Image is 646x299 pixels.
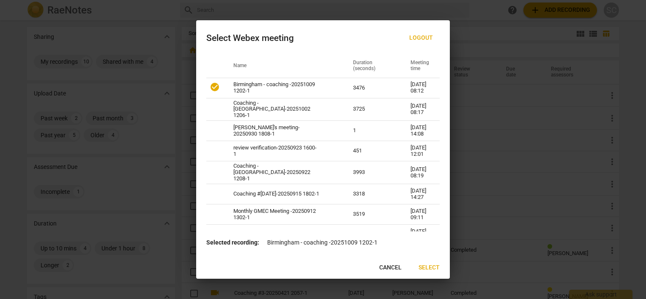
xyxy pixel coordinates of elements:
td: [DATE] 08:17 [400,98,440,121]
span: Cancel [379,264,402,272]
td: 1 [343,121,400,141]
td: 3519 [343,204,400,225]
td: Coaching - ES #7-20250911 1352-1 [223,225,343,245]
td: [PERSON_NAME]'s meeting-20250930 1808-1 [223,121,343,141]
td: [DATE] 08:12 [400,78,440,98]
td: review verification-20250923 1600-1 [223,141,343,161]
td: Coaching - [GEOGRAPHIC_DATA]-20250922 1208-1 [223,161,343,184]
td: 3476 [343,78,400,98]
th: Name [223,54,343,78]
td: 3725 [343,98,400,121]
td: 2863 [343,225,400,245]
p: Birmingham - coaching -20251009 1202-1 [206,238,440,247]
td: Coaching - [GEOGRAPHIC_DATA]-20251002 1206-1 [223,98,343,121]
td: 3318 [343,184,400,204]
th: Meeting time [400,54,440,78]
td: [DATE] 08:19 [400,161,440,184]
b: Selected recording: [206,239,259,246]
span: Logout [409,34,433,42]
td: [DATE] 14:27 [400,184,440,204]
button: Cancel [372,260,408,275]
td: Monthly GMEC Meeting -20250912 1302-1 [223,204,343,225]
div: Select Webex meeting [206,33,294,43]
button: Select [412,260,446,275]
th: Duration (seconds) [343,54,400,78]
span: Select [419,264,440,272]
td: [DATE] 12:01 [400,141,440,161]
td: 3993 [343,161,400,184]
button: Logout [402,30,440,46]
td: [DATE] 09:11 [400,204,440,225]
td: Birmingham - coaching -20251009 1202-1 [223,78,343,98]
td: 451 [343,141,400,161]
td: [DATE] 10:05 [400,225,440,245]
span: check_circle [210,82,220,92]
td: Coaching #[DATE]-20250915 1802-1 [223,184,343,204]
td: [DATE] 14:08 [400,121,440,141]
